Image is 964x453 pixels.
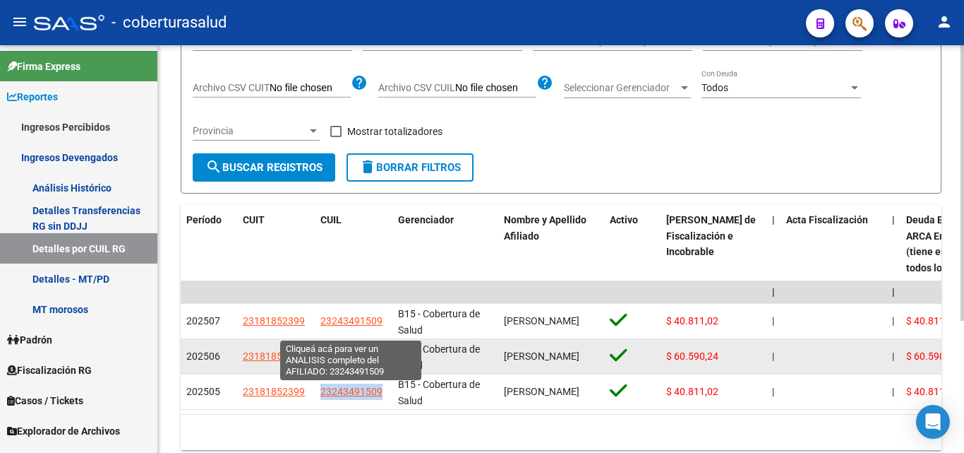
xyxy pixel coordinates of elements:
[610,214,638,225] span: Activo
[193,125,307,137] span: Provincia
[186,315,220,326] span: 202507
[186,351,220,362] span: 202506
[392,205,498,283] datatable-header-cell: Gerenciador
[7,59,80,74] span: Firma Express
[666,386,718,397] span: $ 40.811,02
[243,315,305,326] span: 23181852399
[7,89,58,105] span: Reportes
[320,351,382,362] span: 23243491509
[7,423,120,439] span: Explorador de Archivos
[892,386,894,397] span: |
[892,214,895,225] span: |
[666,214,756,258] span: [PERSON_NAME] de Fiscalización e Incobrable
[205,161,323,174] span: Buscar Registros
[270,82,351,95] input: Archivo CSV CUIT
[7,393,83,408] span: Casos / Tickets
[661,205,766,283] datatable-header-cell: Deuda Bruta Neto de Fiscalización e Incobrable
[7,332,52,348] span: Padrón
[781,205,886,283] datatable-header-cell: Acta Fiscalización
[320,315,382,326] span: 23243491509
[243,351,305,362] span: 23181852399
[666,315,718,326] span: $ 40.811,02
[504,386,579,397] span: [PERSON_NAME]
[320,214,342,225] span: CUIL
[536,74,553,91] mat-icon: help
[772,286,775,298] span: |
[906,386,958,397] span: $ 40.811,02
[772,315,774,326] span: |
[786,214,868,225] span: Acta Fiscalización
[504,315,579,326] span: [PERSON_NAME]
[772,214,775,225] span: |
[455,82,536,95] input: Archivo CSV CUIL
[237,205,315,283] datatable-header-cell: CUIT
[766,205,781,283] datatable-header-cell: |
[359,158,376,175] mat-icon: delete
[916,405,950,439] div: Open Intercom Messenger
[604,205,661,283] datatable-header-cell: Activo
[243,386,305,397] span: 23181852399
[193,153,335,182] button: Buscar Registros
[886,205,900,283] datatable-header-cell: |
[7,363,92,378] span: Fiscalización RG
[320,386,382,397] span: 23243491509
[351,74,368,91] mat-icon: help
[398,308,480,336] span: B15 - Cobertura de Salud
[564,82,678,94] span: Seleccionar Gerenciador
[398,214,454,225] span: Gerenciador
[398,379,480,406] span: B15 - Cobertura de Salud
[186,386,220,397] span: 202505
[359,161,461,174] span: Borrar Filtros
[892,286,895,298] span: |
[498,205,604,283] datatable-header-cell: Nombre y Apellido Afiliado
[243,214,265,225] span: CUIT
[906,315,958,326] span: $ 40.811,02
[892,351,894,362] span: |
[892,315,894,326] span: |
[315,205,392,283] datatable-header-cell: CUIL
[186,214,222,225] span: Período
[504,351,579,362] span: [PERSON_NAME]
[181,205,237,283] datatable-header-cell: Período
[772,351,774,362] span: |
[112,7,227,38] span: - coberturasalud
[205,158,222,175] mat-icon: search
[193,82,270,93] span: Archivo CSV CUIT
[906,351,958,362] span: $ 60.590,24
[936,13,953,30] mat-icon: person
[701,82,728,93] span: Todos
[378,82,455,93] span: Archivo CSV CUIL
[666,351,718,362] span: $ 60.590,24
[504,214,586,242] span: Nombre y Apellido Afiliado
[11,13,28,30] mat-icon: menu
[347,153,474,182] button: Borrar Filtros
[772,386,774,397] span: |
[398,343,480,371] span: B15 - Cobertura de Salud
[347,123,442,140] span: Mostrar totalizadores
